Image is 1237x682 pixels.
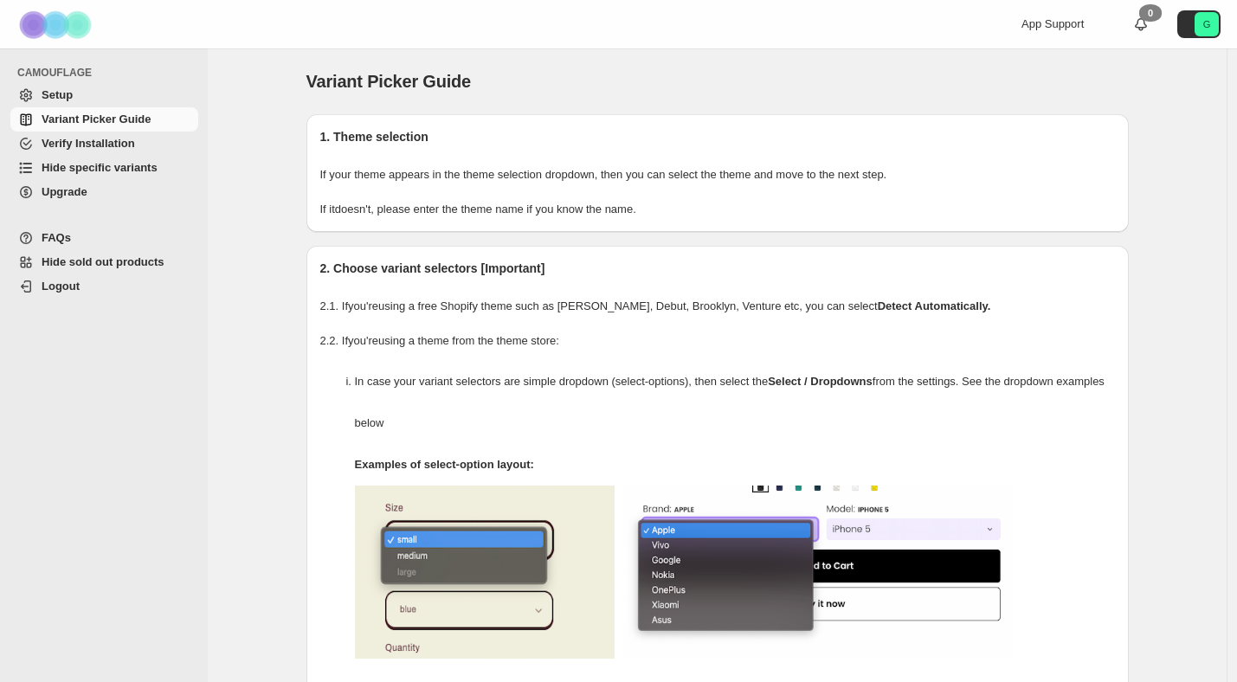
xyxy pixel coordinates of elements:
strong: Select / Dropdowns [768,375,873,388]
a: Hide specific variants [10,156,198,180]
span: Logout [42,280,80,293]
span: Setup [42,88,73,101]
p: In case your variant selectors are simple dropdown (select-options), then select the from the set... [355,361,1115,444]
p: 2.2. If you're using a theme from the theme store: [320,332,1115,350]
span: FAQs [42,231,71,244]
p: If your theme appears in the theme selection dropdown, then you can select the theme and move to ... [320,166,1115,183]
p: If it doesn't , please enter the theme name if you know the name. [320,201,1115,218]
div: 0 [1139,4,1162,22]
span: Variant Picker Guide [306,72,472,91]
a: Setup [10,83,198,107]
strong: Examples of select-option layout: [355,458,534,471]
img: camouflage-select-options-2 [623,486,1013,659]
a: Hide sold out products [10,250,198,274]
button: Avatar with initials G [1177,10,1221,38]
a: Logout [10,274,198,299]
a: FAQs [10,226,198,250]
img: Camouflage [14,1,100,48]
h2: 2. Choose variant selectors [Important] [320,260,1115,277]
span: Upgrade [42,185,87,198]
a: Variant Picker Guide [10,107,198,132]
p: 2.1. If you're using a free Shopify theme such as [PERSON_NAME], Debut, Brooklyn, Venture etc, yo... [320,298,1115,315]
span: App Support [1021,17,1084,30]
h2: 1. Theme selection [320,128,1115,145]
img: camouflage-select-options [355,486,615,659]
span: CAMOUFLAGE [17,66,199,80]
a: Verify Installation [10,132,198,156]
a: Upgrade [10,180,198,204]
span: Variant Picker Guide [42,113,151,125]
text: G [1203,19,1211,29]
span: Avatar with initials G [1195,12,1219,36]
strong: Detect Automatically. [878,299,991,312]
a: 0 [1132,16,1150,33]
span: Verify Installation [42,137,135,150]
span: Hide specific variants [42,161,158,174]
span: Hide sold out products [42,255,164,268]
